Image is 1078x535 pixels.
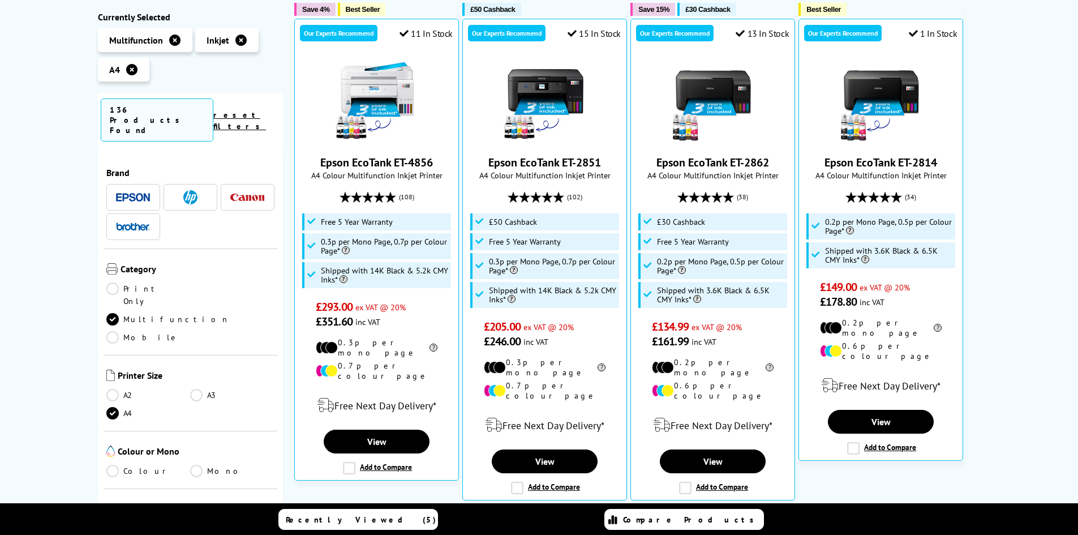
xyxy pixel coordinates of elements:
span: Save 4% [302,5,329,14]
span: Category [121,263,275,277]
span: 0.3p per Mono Page, 0.7p per Colour Page* [321,237,449,255]
div: Our Experts Recommend [468,25,546,41]
span: Shipped with 14K Black & 5.2k CMY Inks* [321,266,449,284]
span: ex VAT @ 20% [692,322,742,332]
span: Best Seller [346,5,380,14]
span: 0.3p per Mono Page, 0.7p per Colour Page* [489,257,617,275]
button: Best Seller [798,3,847,16]
a: A4 [106,407,191,420]
a: Mono [190,465,274,477]
a: Epson EcoTank ET-2862 [671,135,755,146]
a: Epson EcoTank ET-2814 [824,155,937,170]
span: Brand [106,167,275,178]
span: A4 Colour Multifunction Inkjet Printer [805,170,957,181]
span: £30 Cashback [685,5,730,14]
div: Our Experts Recommend [804,25,882,41]
a: Multifunction [106,313,230,326]
li: 0.3p per mono page [484,357,605,378]
span: Shipped with 3.6K Black & 6.5K CMY Inks* [825,246,953,264]
span: A4 Colour Multifunction Inkjet Printer [300,170,453,181]
span: £205.00 [484,319,521,334]
span: Free 5 Year Warranty [321,217,393,226]
img: Epson EcoTank ET-2862 [671,59,755,144]
span: £246.00 [484,334,521,349]
span: inc VAT [355,316,380,327]
div: 1 In Stock [909,28,957,39]
span: Shipped with 14K Black & 5.2k CMY Inks* [489,286,617,304]
span: £30 Cashback [657,217,705,226]
a: Canon [230,190,264,204]
span: (102) [567,186,582,208]
a: Epson EcoTank ET-4856 [320,155,433,170]
span: inc VAT [860,297,884,307]
div: 13 In Stock [736,28,789,39]
li: 0.6p per colour page [652,380,774,401]
div: modal_delivery [637,409,789,441]
span: £351.60 [316,314,353,329]
button: £50 Cashback [462,3,521,16]
img: Epson EcoTank ET-4856 [334,59,419,144]
span: inc VAT [523,336,548,347]
a: View [660,450,765,473]
img: Category [106,263,118,275]
span: 0.2p per Mono Page, 0.5p per Colour Page* [825,217,953,236]
a: Brother [116,220,150,234]
span: £50 Cashback [470,5,515,14]
span: ex VAT @ 20% [860,282,910,293]
a: Colour [106,465,191,477]
a: reset filters [213,110,266,131]
a: Epson EcoTank ET-2814 [839,135,924,146]
span: £178.80 [820,294,857,309]
span: Compare Products [623,515,760,525]
span: £161.99 [652,334,689,349]
div: Our Experts Recommend [636,25,714,41]
span: £134.99 [652,319,689,334]
span: (38) [737,186,748,208]
div: Our Experts Recommend [300,25,377,41]
span: £149.00 [820,280,857,294]
button: Save 4% [294,3,335,16]
li: 0.6p per colour page [820,341,942,361]
span: Free 5 Year Warranty [489,237,561,246]
li: 0.3p per mono page [316,337,437,358]
span: Inkjet [207,35,229,46]
img: Canon [230,194,264,201]
div: 11 In Stock [400,28,453,39]
span: A4 Colour Multifunction Inkjet Printer [637,170,789,181]
span: (108) [399,186,414,208]
div: 15 In Stock [568,28,621,39]
img: Colour or Mono [106,446,115,457]
a: Compare Products [604,509,764,530]
li: 0.7p per colour page [316,361,437,381]
a: View [828,410,933,434]
li: 0.2p per mono page [820,318,942,338]
div: Currently Selected [98,11,284,23]
button: £30 Cashback [677,3,736,16]
button: Best Seller [338,3,386,16]
a: Epson EcoTank ET-2851 [503,135,587,146]
span: £50 Cashback [489,217,537,226]
img: Epson EcoTank ET-2851 [503,59,587,144]
label: Add to Compare [847,442,916,455]
img: Brother [116,222,150,230]
img: Printer Size [106,370,115,381]
a: HP [173,190,207,204]
div: modal_delivery [300,390,453,421]
img: Epson [116,193,150,202]
a: Print Only [106,283,191,307]
button: Save 15% [630,3,675,16]
span: Printer Size [118,370,275,383]
span: Colour or Mono [118,446,275,459]
img: HP [183,190,197,204]
span: 0.2p per Mono Page, 0.5p per Colour Page* [657,257,785,275]
a: Epson [116,190,150,204]
a: View [324,430,429,453]
span: Shipped with 3.6K Black & 6.5K CMY Inks* [657,286,785,304]
li: 0.2p per mono page [652,357,774,378]
a: A2 [106,389,191,401]
span: 136 Products Found [101,99,214,142]
span: Recently Viewed (5) [286,515,436,525]
li: 0.7p per colour page [484,380,605,401]
span: £293.00 [316,299,353,314]
span: Save 15% [638,5,669,14]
